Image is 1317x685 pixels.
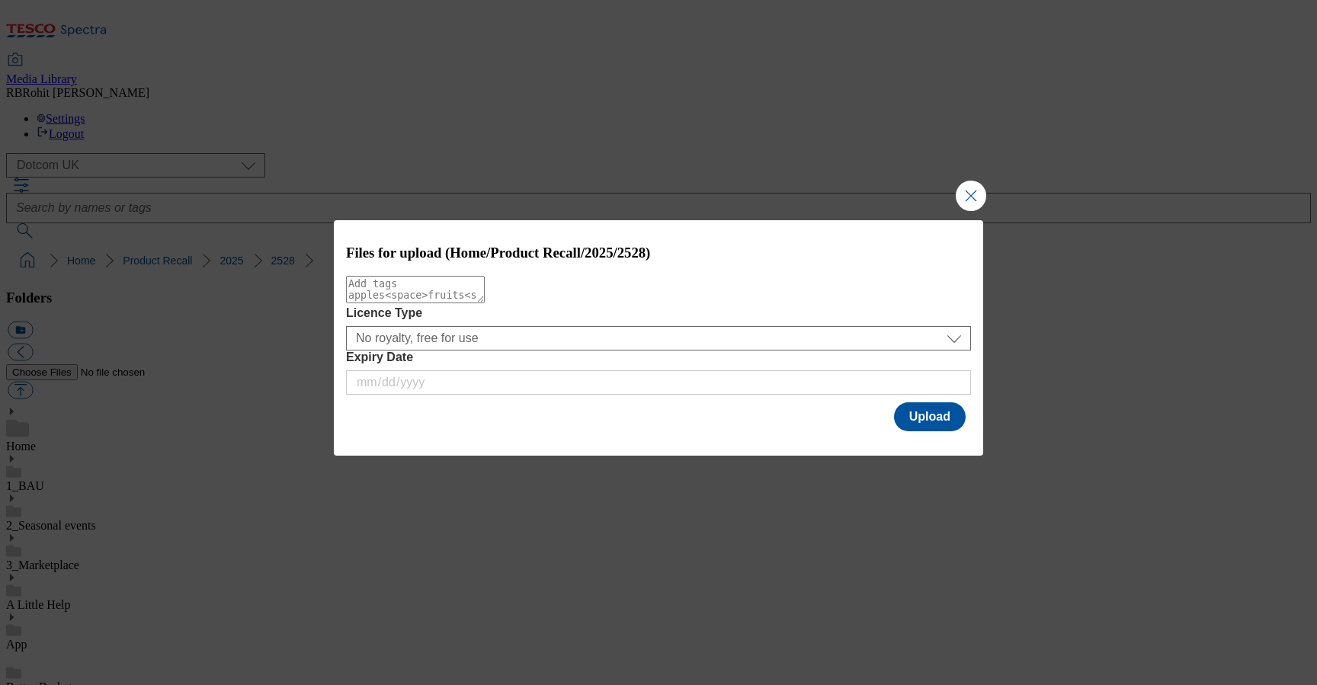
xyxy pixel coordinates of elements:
[894,402,966,431] button: Upload
[346,351,971,364] label: Expiry Date
[346,245,971,261] h3: Files for upload (Home/Product Recall/2025/2528)
[346,306,971,320] label: Licence Type
[334,220,983,456] div: Modal
[956,181,986,211] button: Close Modal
